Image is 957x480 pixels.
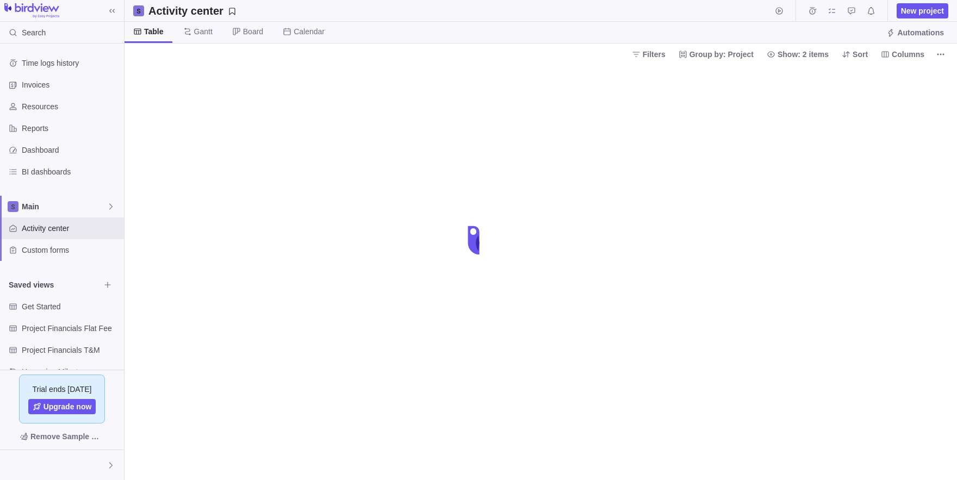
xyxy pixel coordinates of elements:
[863,3,879,18] span: Notifications
[7,459,20,472] div: Bakir
[882,25,948,40] span: Automations
[22,345,120,356] span: Project Financials T&M
[824,8,840,17] a: My assignments
[22,101,120,112] span: Resources
[674,47,758,62] span: Group by: Project
[22,145,120,155] span: Dashboard
[194,26,213,37] span: Gantt
[22,79,120,90] span: Invoices
[294,26,325,37] span: Calendar
[22,366,120,377] span: Upcoming Milestones
[148,3,223,18] h2: Activity center
[22,27,46,38] span: Search
[457,219,500,262] div: loading
[28,399,96,414] a: Upgrade now
[22,323,120,334] span: Project Financials Flat Fee
[100,277,115,292] span: Browse views
[243,26,263,37] span: Board
[762,47,833,62] span: Show: 2 items
[901,5,944,16] span: New project
[4,3,59,18] img: logo
[9,428,115,445] span: Remove Sample Data
[9,279,100,290] span: Saved views
[824,3,840,18] span: My assignments
[144,26,164,37] span: Table
[22,58,120,68] span: Time logs history
[33,384,92,395] span: Trial ends [DATE]
[897,3,948,18] span: New project
[689,49,754,60] span: Group by: Project
[805,3,820,18] span: Time logs
[897,27,944,38] span: Automations
[805,8,820,17] a: Time logs
[22,245,120,255] span: Custom forms
[643,49,666,60] span: Filters
[43,401,92,412] span: Upgrade now
[863,8,879,17] a: Notifications
[853,49,868,60] span: Sort
[144,3,241,18] span: Save your current layout and filters as a View
[772,3,787,18] span: Start timer
[837,47,872,62] span: Sort
[778,49,829,60] span: Show: 2 items
[892,49,924,60] span: Columns
[22,301,120,312] span: Get Started
[627,47,670,62] span: Filters
[22,201,107,212] span: Main
[933,47,948,62] span: More actions
[22,166,120,177] span: BI dashboards
[22,123,120,134] span: Reports
[30,430,104,443] span: Remove Sample Data
[22,223,120,234] span: Activity center
[877,47,929,62] span: Columns
[844,8,859,17] a: Approval requests
[844,3,859,18] span: Approval requests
